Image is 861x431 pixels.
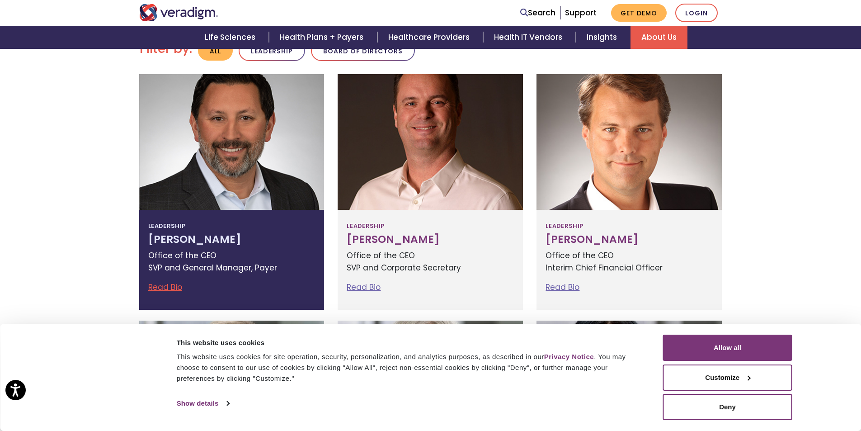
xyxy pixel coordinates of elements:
a: Healthcare Providers [377,26,483,49]
img: Veradigm logo [139,4,218,21]
a: Read Bio [347,282,381,293]
p: Office of the CEO SVP and Corporate Secretary [347,250,514,274]
span: Leadership [148,219,186,233]
a: Search [520,7,555,19]
div: This website uses cookies [177,337,643,348]
span: Leadership [347,219,384,233]
a: Insights [576,26,630,49]
a: Get Demo [611,4,667,22]
h3: [PERSON_NAME] [347,233,514,246]
a: Read Bio [148,282,182,293]
button: Board of Directors [311,40,415,62]
a: Health IT Vendors [483,26,576,49]
iframe: Drift Chat Widget [687,366,850,420]
a: Privacy Notice [544,353,594,360]
button: Leadership [239,40,305,62]
h2: Filter by: [140,41,192,57]
span: Leadership [546,219,583,233]
button: Customize [663,365,792,391]
a: Read Bio [546,282,579,293]
a: Health Plans + Payers [269,26,377,49]
a: Support [565,7,597,18]
a: Show details [177,397,229,410]
div: This website uses cookies for site operation, security, personalization, and analytics purposes, ... [177,351,643,384]
a: About Us [630,26,687,49]
p: Office of the CEO SVP and General Manager, Payer [148,250,315,274]
button: Deny [663,394,792,420]
p: Office of the CEO Interim Chief Financial Officer [546,250,713,274]
button: All [198,41,233,61]
a: Login [675,4,718,22]
a: Life Sciences [194,26,269,49]
button: Allow all [663,335,792,361]
h3: [PERSON_NAME] [148,233,315,246]
h3: [PERSON_NAME] [546,233,713,246]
